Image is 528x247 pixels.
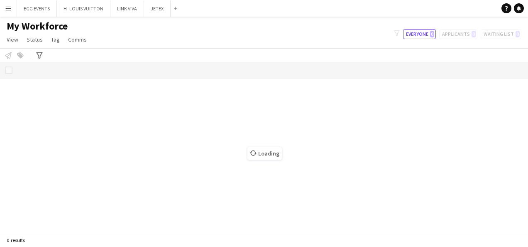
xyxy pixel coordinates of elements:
span: Loading [247,147,282,160]
a: Status [23,34,46,45]
button: LINK VIVA [110,0,144,17]
span: Status [27,36,43,43]
button: JETEX [144,0,171,17]
app-action-btn: Advanced filters [34,50,44,60]
span: 0 [430,31,434,37]
span: Comms [68,36,87,43]
span: View [7,36,18,43]
a: Tag [48,34,63,45]
a: Comms [65,34,90,45]
button: H_LOUIS VUITTON [57,0,110,17]
a: View [3,34,22,45]
span: My Workforce [7,20,68,32]
button: EGG EVENTS [17,0,57,17]
button: Everyone0 [403,29,436,39]
span: Tag [51,36,60,43]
